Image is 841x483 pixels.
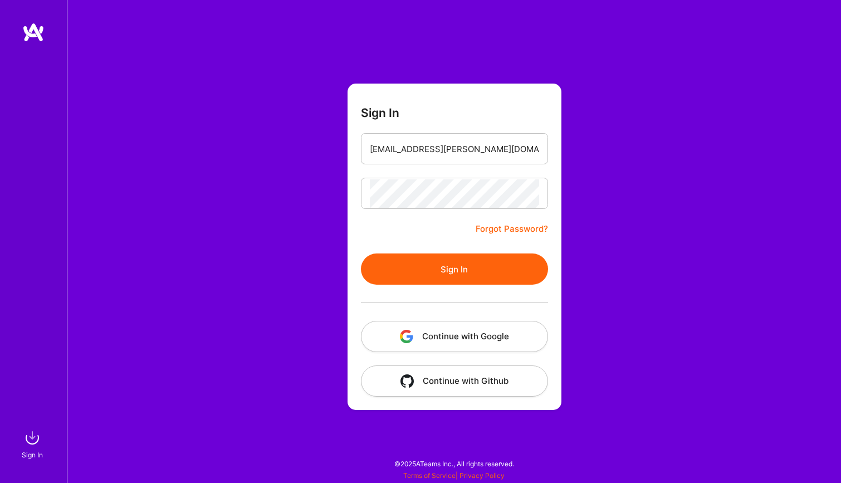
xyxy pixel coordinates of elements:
input: Email... [370,135,539,163]
a: sign inSign In [23,427,43,461]
div: Sign In [22,449,43,461]
button: Continue with Github [361,365,548,397]
a: Privacy Policy [459,471,505,480]
a: Forgot Password? [476,222,548,236]
img: icon [400,374,414,388]
h3: Sign In [361,106,399,120]
a: Terms of Service [403,471,456,480]
button: Sign In [361,253,548,285]
img: logo [22,22,45,42]
button: Continue with Google [361,321,548,352]
span: | [403,471,505,480]
img: sign in [21,427,43,449]
div: © 2025 ATeams Inc., All rights reserved. [67,450,841,477]
img: icon [400,330,413,343]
